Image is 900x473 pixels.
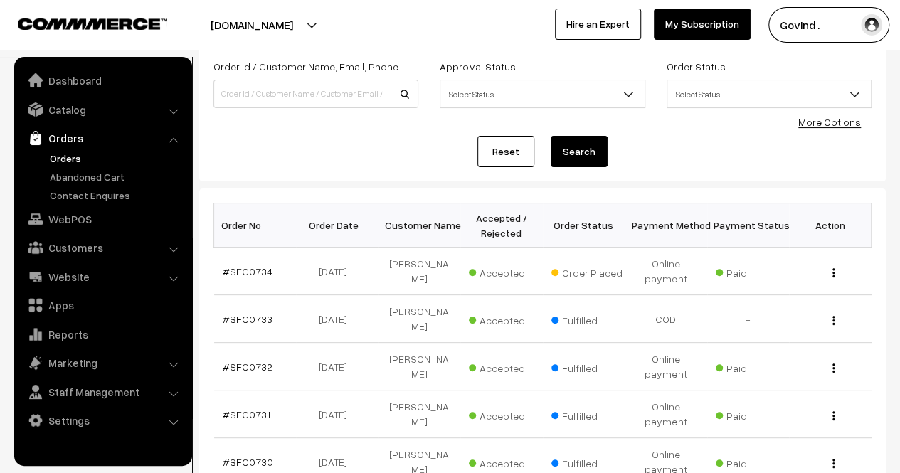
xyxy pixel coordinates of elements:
[18,18,167,29] img: COMMMERCE
[18,125,187,151] a: Orders
[551,136,608,167] button: Search
[46,151,187,166] a: Orders
[551,309,623,328] span: Fulfilled
[716,357,787,376] span: Paid
[707,295,790,343] td: -
[551,357,623,376] span: Fulfilled
[18,292,187,318] a: Apps
[768,7,889,43] button: Govind .
[469,357,540,376] span: Accepted
[378,248,461,295] td: [PERSON_NAME]
[789,203,872,248] th: Action
[378,343,461,390] td: [PERSON_NAME]
[296,203,378,248] th: Order Date
[213,80,418,108] input: Order Id / Customer Name / Customer Email / Customer Phone
[469,452,540,471] span: Accepted
[832,411,835,420] img: Menu
[18,379,187,405] a: Staff Management
[18,264,187,289] a: Website
[832,363,835,373] img: Menu
[440,82,644,107] span: Select Status
[625,390,707,438] td: Online payment
[378,203,461,248] th: Customer Name
[18,350,187,376] a: Marketing
[18,235,187,260] a: Customers
[296,248,378,295] td: [DATE]
[625,343,707,390] td: Online payment
[832,459,835,468] img: Menu
[861,14,882,36] img: user
[469,262,540,280] span: Accepted
[223,265,272,277] a: #SFC0734
[716,405,787,423] span: Paid
[667,82,871,107] span: Select Status
[798,116,861,128] a: More Options
[18,408,187,433] a: Settings
[223,408,270,420] a: #SFC0731
[223,361,272,373] a: #SFC0732
[716,452,787,471] span: Paid
[832,316,835,325] img: Menu
[551,452,623,471] span: Fulfilled
[18,206,187,232] a: WebPOS
[296,343,378,390] td: [DATE]
[469,309,540,328] span: Accepted
[214,203,297,248] th: Order No
[555,9,641,40] a: Hire an Expert
[716,262,787,280] span: Paid
[654,9,751,40] a: My Subscription
[378,390,461,438] td: [PERSON_NAME]
[667,59,726,74] label: Order Status
[18,97,187,122] a: Catalog
[18,321,187,347] a: Reports
[469,405,540,423] span: Accepted
[18,68,187,93] a: Dashboard
[296,390,378,438] td: [DATE]
[46,169,187,184] a: Abandoned Cart
[551,262,623,280] span: Order Placed
[551,405,623,423] span: Fulfilled
[223,456,273,468] a: #SFC0730
[296,295,378,343] td: [DATE]
[832,268,835,277] img: Menu
[378,295,461,343] td: [PERSON_NAME]
[707,203,790,248] th: Payment Status
[460,203,543,248] th: Accepted / Rejected
[161,7,343,43] button: [DOMAIN_NAME]
[477,136,534,167] a: Reset
[667,80,872,108] span: Select Status
[440,59,515,74] label: Approval Status
[213,59,398,74] label: Order Id / Customer Name, Email, Phone
[625,203,707,248] th: Payment Method
[625,295,707,343] td: COD
[440,80,645,108] span: Select Status
[18,14,142,31] a: COMMMERCE
[46,188,187,203] a: Contact Enquires
[625,248,707,295] td: Online payment
[543,203,625,248] th: Order Status
[223,313,272,325] a: #SFC0733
